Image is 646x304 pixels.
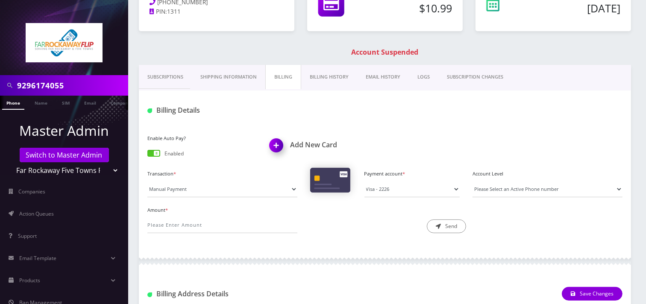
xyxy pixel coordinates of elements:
input: Please Enter Amount [147,217,297,233]
img: Billing Address Detail [147,292,152,297]
span: Email Template [19,254,56,262]
img: Far Rockaway Five Towns Flip [26,23,103,62]
button: Send [427,219,466,233]
label: Amount [147,207,297,214]
a: Switch to Master Admin [20,148,109,162]
a: PIN: [150,8,167,16]
a: Billing [265,65,301,89]
a: EMAIL HISTORY [357,65,409,89]
span: Products [19,277,40,284]
label: Payment account [364,170,460,178]
span: Support [18,232,37,240]
a: Phone [2,96,24,110]
h5: [DATE] [535,2,620,15]
h1: Add New Card [270,141,379,149]
label: Transaction [147,170,297,178]
a: SUBSCRIPTION CHANGES [438,65,512,89]
button: Save Changes [562,287,623,301]
a: Billing History [301,65,357,89]
a: Email [80,96,100,109]
label: Account Level [473,170,623,178]
h1: Account Suspended [141,48,629,56]
a: Company [106,96,135,109]
h1: Billing Address Details [147,290,297,298]
a: SIM [58,96,74,109]
span: 1311 [167,8,181,15]
a: Add New CardAdd New Card [270,141,379,149]
a: Shipping Information [192,65,265,89]
label: Enable Auto Pay? [147,135,257,142]
img: Add New Card [265,136,291,161]
span: Action Queues [19,210,54,217]
p: Enabled [164,150,184,158]
input: Search in Company [17,77,126,94]
h1: Billing Details [147,106,297,114]
a: Name [30,96,52,109]
img: Cards [310,168,350,193]
img: Billing Details [147,108,152,113]
span: Companies [19,188,46,195]
h5: $10.99 [379,2,452,15]
a: LOGS [409,65,438,89]
a: Subscriptions [139,65,192,89]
